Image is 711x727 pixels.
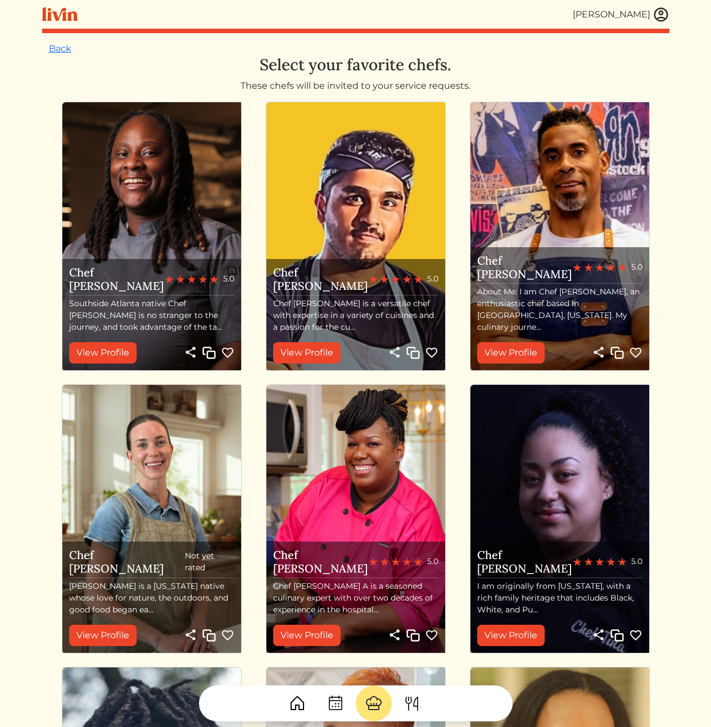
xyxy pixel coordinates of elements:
[176,275,185,284] img: red_star-5cc96fd108c5e382175c3007810bf15d673b234409b64feca3859e161d9d1ec7.svg
[470,385,649,653] img: Chef Justina
[165,275,174,284] img: red_star-5cc96fd108c5e382175c3007810bf15d673b234409b64feca3859e161d9d1ec7.svg
[618,557,627,566] img: red_star-5cc96fd108c5e382175c3007810bf15d673b234409b64feca3859e161d9d1ec7.svg
[273,580,438,616] p: Chef [PERSON_NAME] A is a seasoned culinary expert with over two decades of experience in the hos...
[369,557,378,566] img: red_star-5cc96fd108c5e382175c3007810bf15d673b234409b64feca3859e161d9d1ec7.svg
[653,6,669,23] img: user_account-e6e16d2ec92f44fc35f99ef0dc9cddf60790bfa021a6ecb1c896eb5d2907b31c.svg
[629,629,642,642] img: heart_no_fill_cream-bf0f9dd4bfc53cc2de9d895c6d18ce3ca016fc068aa4cca38b9920501db45bb9.svg
[202,629,216,642] img: Copy link to profile
[402,275,411,284] img: red_star-5cc96fd108c5e382175c3007810bf15d673b234409b64feca3859e161d9d1ec7.svg
[184,628,197,642] img: share-light-8df865c3ed655fe057401550c46c3e2ced4b90b5ae989a53fdbb116f906c45e5.svg
[427,273,438,285] span: 5.0
[618,263,627,272] img: red_star-5cc96fd108c5e382175c3007810bf15d673b234409b64feca3859e161d9d1ec7.svg
[380,275,389,284] img: red_star-5cc96fd108c5e382175c3007810bf15d673b234409b64feca3859e161d9d1ec7.svg
[427,556,438,567] span: 5.0
[573,263,582,272] img: red_star-5cc96fd108c5e382175c3007810bf15d673b234409b64feca3859e161d9d1ec7.svg
[187,275,196,284] img: red_star-5cc96fd108c5e382175c3007810bf15d673b234409b64feca3859e161d9d1ec7.svg
[629,346,642,360] img: heart_no_fill_cream-bf0f9dd4bfc53cc2de9d895c6d18ce3ca016fc068aa4cca38b9920501db45bb9.svg
[631,261,642,273] span: 5.0
[631,556,642,567] span: 5.0
[69,266,165,293] h5: Chef [PERSON_NAME]
[273,298,438,333] p: Chef [PERSON_NAME] is a versatile chef with expertise in a variety of cuisines and a passion for ...
[391,275,400,284] img: red_star-5cc96fd108c5e382175c3007810bf15d673b234409b64feca3859e161d9d1ec7.svg
[584,263,593,272] img: red_star-5cc96fd108c5e382175c3007810bf15d673b234409b64feca3859e161d9d1ec7.svg
[210,275,219,284] img: red_star-5cc96fd108c5e382175c3007810bf15d673b234409b64feca3859e161d9d1ec7.svg
[477,254,573,281] h5: Chef [PERSON_NAME]
[221,346,234,360] img: heart_no_fill_cream-bf0f9dd4bfc53cc2de9d895c6d18ce3ca016fc068aa4cca38b9920501db45bb9.svg
[184,346,197,359] img: share-light-8df865c3ed655fe057401550c46c3e2ced4b90b5ae989a53fdbb116f906c45e5.svg
[477,342,545,363] a: View Profile
[414,557,423,566] img: red_star-5cc96fd108c5e382175c3007810bf15d673b234409b64feca3859e161d9d1ec7.svg
[288,694,306,712] img: House-9bf13187bcbb5817f509fe5e7408150f90897510c4275e13d0d5fca38e0b5951.svg
[62,102,241,370] img: Chef Akaysha
[202,346,216,360] img: Copy link to profile
[477,286,642,333] p: About Me: I am Chef [PERSON_NAME], an enthusiastic chef based in [GEOGRAPHIC_DATA], [US_STATE]. M...
[391,557,400,566] img: red_star-5cc96fd108c5e382175c3007810bf15d673b234409b64feca3859e161d9d1ec7.svg
[69,625,137,646] a: View Profile
[477,580,642,616] p: I am originally from [US_STATE], with a rich family heritage that includes Black, White, and Pu...
[414,275,423,284] img: red_star-5cc96fd108c5e382175c3007810bf15d673b234409b64feca3859e161d9d1ec7.svg
[477,548,573,575] h5: Chef [PERSON_NAME]
[592,346,605,359] img: share-light-8df865c3ed655fe057401550c46c3e2ced4b90b5ae989a53fdbb116f906c45e5.svg
[369,275,378,284] img: red_star-5cc96fd108c5e382175c3007810bf15d673b234409b64feca3859e161d9d1ec7.svg
[606,557,615,566] img: red_star-5cc96fd108c5e382175c3007810bf15d673b234409b64feca3859e161d9d1ec7.svg
[69,548,185,575] h5: Chef [PERSON_NAME]
[62,385,241,653] img: Chef Courtney
[223,273,234,285] span: 5.0
[606,263,615,272] img: red_star-5cc96fd108c5e382175c3007810bf15d673b234409b64feca3859e161d9d1ec7.svg
[221,629,234,642] img: heart_no_fill_cream-bf0f9dd4bfc53cc2de9d895c6d18ce3ca016fc068aa4cca38b9920501db45bb9.svg
[365,694,383,712] img: ChefHat-a374fb509e4f37eb0702ca99f5f64f3b6956810f32a249b33092029f8484b388.svg
[380,557,389,566] img: red_star-5cc96fd108c5e382175c3007810bf15d673b234409b64feca3859e161d9d1ec7.svg
[388,346,401,359] img: share-light-8df865c3ed655fe057401550c46c3e2ced4b90b5ae989a53fdbb116f906c45e5.svg
[425,346,438,360] img: heart_no_fill_cream-bf0f9dd4bfc53cc2de9d895c6d18ce3ca016fc068aa4cca38b9920501db45bb9.svg
[49,79,663,93] div: These chefs will be invited to your service requests.
[595,263,604,272] img: red_star-5cc96fd108c5e382175c3007810bf15d673b234409b64feca3859e161d9d1ec7.svg
[388,628,401,642] img: share-light-8df865c3ed655fe057401550c46c3e2ced4b90b5ae989a53fdbb116f906c45e5.svg
[198,275,207,284] img: red_star-5cc96fd108c5e382175c3007810bf15d673b234409b64feca3859e161d9d1ec7.svg
[610,346,624,360] img: Copy link to profile
[273,548,369,575] h5: Chef [PERSON_NAME]
[573,8,650,21] div: [PERSON_NAME]
[573,557,582,566] img: red_star-5cc96fd108c5e382175c3007810bf15d673b234409b64feca3859e161d9d1ec7.svg
[402,557,411,566] img: red_star-5cc96fd108c5e382175c3007810bf15d673b234409b64feca3859e161d9d1ec7.svg
[406,629,420,642] img: Copy link to profile
[425,629,438,642] img: heart_no_fill_cream-bf0f9dd4bfc53cc2de9d895c6d18ce3ca016fc068aa4cca38b9920501db45bb9.svg
[595,557,604,566] img: red_star-5cc96fd108c5e382175c3007810bf15d673b234409b64feca3859e161d9d1ec7.svg
[266,385,445,653] img: Chef Danielle A
[273,342,341,363] a: View Profile
[69,342,137,363] a: View Profile
[477,625,545,646] a: View Profile
[403,694,421,712] img: ForkKnife-55491504ffdb50bab0c1e09e7649658475375261d09fd45db06cec23bce548bf.svg
[49,56,663,75] h3: Select your favorite chefs.
[266,102,445,370] img: Chef Alishah
[610,629,624,642] img: Copy link to profile
[273,625,341,646] a: View Profile
[273,266,369,293] h5: Chef [PERSON_NAME]
[49,43,71,54] a: Back
[584,557,593,566] img: red_star-5cc96fd108c5e382175c3007810bf15d673b234409b64feca3859e161d9d1ec7.svg
[592,628,605,642] img: share-light-8df865c3ed655fe057401550c46c3e2ced4b90b5ae989a53fdbb116f906c45e5.svg
[69,580,234,616] p: [PERSON_NAME] is a [US_STATE] native whose love for nature, the outdoors, and good food began ea...
[470,102,649,370] img: Chef Brandon C
[185,550,234,574] span: Not yet rated
[406,346,420,360] img: Copy link to profile
[69,298,234,333] p: Southside Atlanta native Chef [PERSON_NAME] is no stranger to the journey, and took advantage of ...
[42,7,78,21] img: livin-logo-a0d97d1a881af30f6274990eb6222085a2533c92bbd1e4f22c21b4f0d0e3210c.svg
[327,694,345,712] img: CalendarDots-5bcf9d9080389f2a281d69619e1c85352834be518fbc73d9501aef674afc0d57.svg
